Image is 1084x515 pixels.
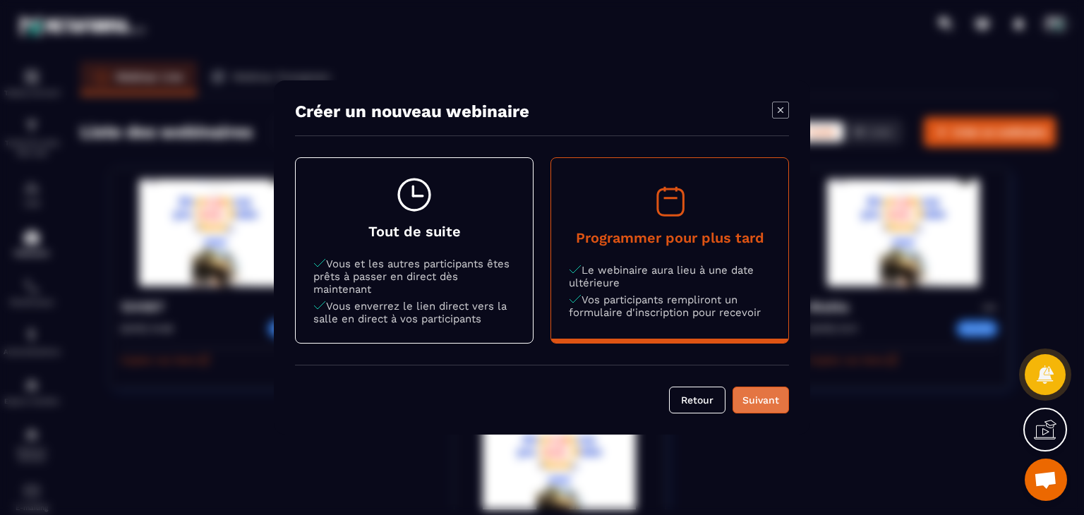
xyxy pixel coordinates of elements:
h4: Tout de suite [313,223,515,240]
button: Suivant [733,387,789,413]
p: Vous et les autres participants êtes prêts à passer en direct dès maintenant [313,257,515,296]
button: Retour [669,387,725,413]
button: Programmer pour plus tardLe webinaire aura lieu à une date ultérieureVos participants rempliront ... [551,164,788,337]
p: Vous enverrez le lien direct vers la salle en direct à vos participants [313,300,515,325]
button: Tout de suiteVous et les autres participants êtes prêts à passer en direct dès maintenantVous env... [296,158,533,343]
p: Vos participants rempliront un formulaire d'inscription pour recevoir [569,293,771,319]
p: Le webinaire aura lieu à une date ultérieure [569,264,771,289]
div: Suivant [742,393,780,407]
h4: Créer un nouveau webinaire [295,102,529,121]
div: Ouvrir le chat [1025,459,1067,501]
h4: Programmer pour plus tard [569,229,771,246]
